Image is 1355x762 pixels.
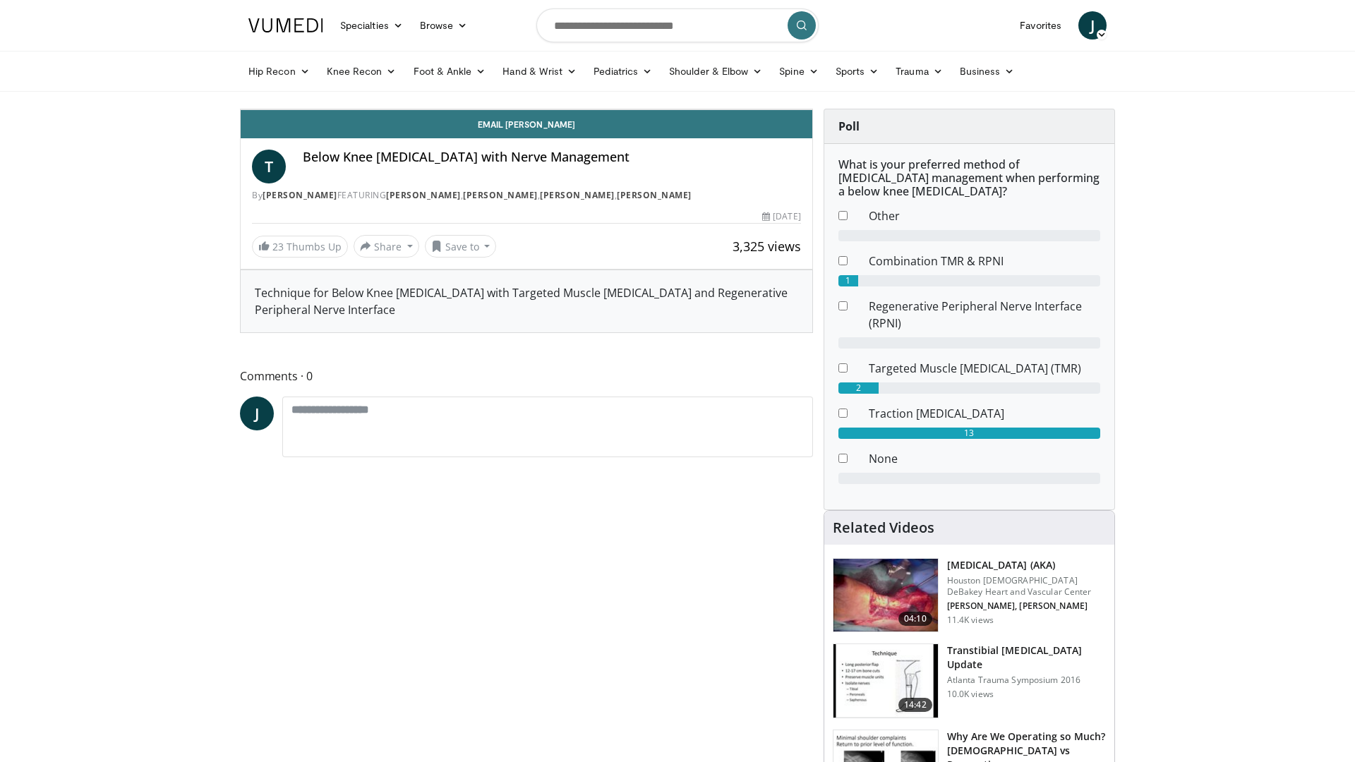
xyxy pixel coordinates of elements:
a: Foot & Ankle [405,57,495,85]
video-js: Video Player [241,109,812,110]
a: T [252,150,286,183]
dd: None [858,450,1111,467]
dd: Regenerative Peripheral Nerve Interface (RPNI) [858,298,1111,332]
a: J [1078,11,1107,40]
a: [PERSON_NAME] [386,189,461,201]
a: Favorites [1011,11,1070,40]
p: [PERSON_NAME], [PERSON_NAME] [947,600,1106,612]
h3: Transtibial [MEDICAL_DATA] Update [947,643,1106,672]
strong: Poll [838,119,860,134]
a: Hip Recon [240,57,318,85]
img: dd278d4f-be59-4607-9cdd-c9a8ebe87039.150x105_q85_crop-smart_upscale.jpg [833,559,938,632]
button: Share [354,235,419,258]
span: 23 [272,240,284,253]
div: By FEATURING , , , [252,189,801,202]
button: Save to [425,235,497,258]
a: [PERSON_NAME] [463,189,538,201]
a: Sports [827,57,888,85]
h3: [MEDICAL_DATA] (AKA) [947,558,1106,572]
a: Trauma [887,57,951,85]
img: bKdxKv0jK92UJBOH4xMDoxOjRuMTvBNj.150x105_q85_crop-smart_upscale.jpg [833,644,938,718]
a: Business [951,57,1023,85]
a: [PERSON_NAME] [263,189,337,201]
dd: Targeted Muscle [MEDICAL_DATA] (TMR) [858,360,1111,377]
p: 11.4K views [947,615,994,626]
a: Knee Recon [318,57,405,85]
p: Houston [DEMOGRAPHIC_DATA] DeBakey Heart and Vascular Center [947,575,1106,598]
a: [PERSON_NAME] [540,189,615,201]
a: 04:10 [MEDICAL_DATA] (AKA) Houston [DEMOGRAPHIC_DATA] DeBakey Heart and Vascular Center [PERSON_N... [833,558,1106,633]
div: 2 [838,382,879,394]
div: 13 [838,428,1100,439]
a: Email [PERSON_NAME] [241,110,812,138]
a: [PERSON_NAME] [617,189,692,201]
span: 3,325 views [733,238,801,255]
a: Spine [771,57,826,85]
input: Search topics, interventions [536,8,819,42]
a: 23 Thumbs Up [252,236,348,258]
div: Technique for Below Knee [MEDICAL_DATA] with Targeted Muscle [MEDICAL_DATA] and Regenerative Peri... [255,284,798,318]
p: 10.0K views [947,689,994,700]
div: 1 [838,275,859,286]
dd: Combination TMR & RPNI [858,253,1111,270]
a: Specialties [332,11,411,40]
h6: What is your preferred method of [MEDICAL_DATA] management when performing a below knee [MEDICAL_... [838,158,1100,199]
dd: Other [858,207,1111,224]
a: J [240,397,274,430]
a: Pediatrics [585,57,661,85]
a: Shoulder & Elbow [661,57,771,85]
p: Atlanta Trauma Symposium 2016 [947,675,1106,686]
img: VuMedi Logo [248,18,323,32]
dd: Traction [MEDICAL_DATA] [858,405,1111,422]
div: [DATE] [762,210,800,223]
a: Hand & Wrist [494,57,585,85]
a: Browse [411,11,476,40]
span: Comments 0 [240,367,813,385]
h4: Related Videos [833,519,934,536]
span: 14:42 [898,698,932,712]
span: 04:10 [898,612,932,626]
h4: Below Knee [MEDICAL_DATA] with Nerve Management [303,150,801,165]
a: 14:42 Transtibial [MEDICAL_DATA] Update Atlanta Trauma Symposium 2016 10.0K views [833,643,1106,718]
